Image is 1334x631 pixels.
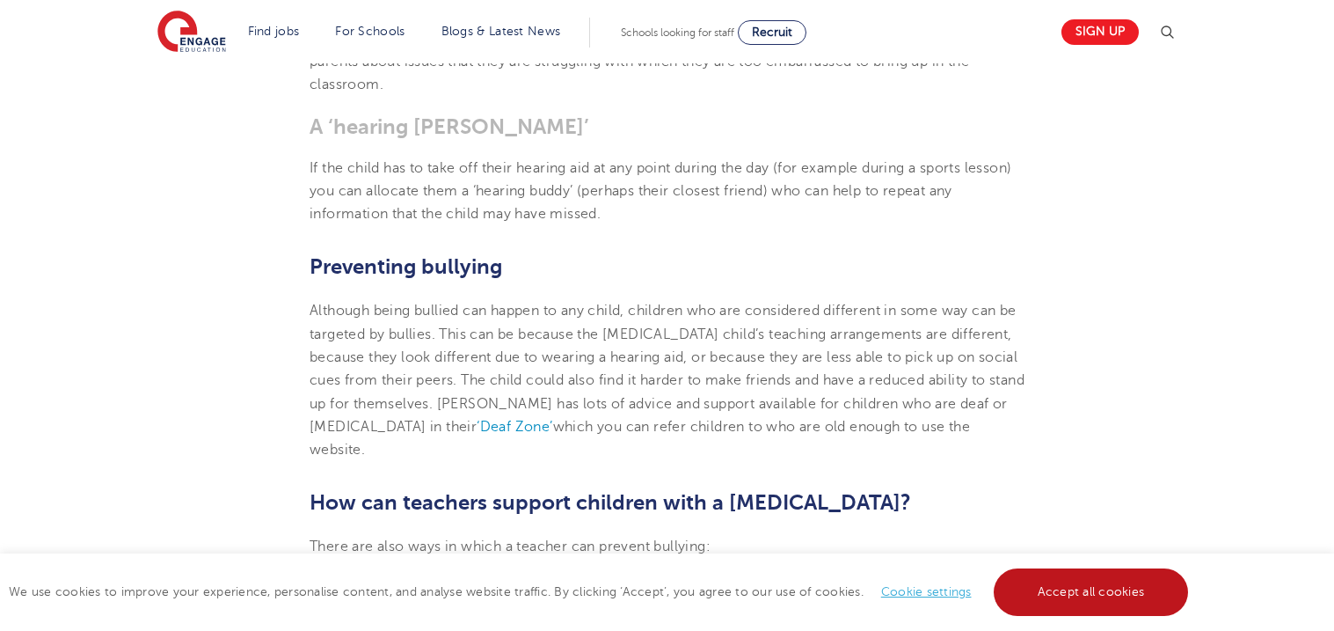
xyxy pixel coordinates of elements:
[477,419,552,435] a: ‘Deaf Zone’
[881,585,972,598] a: Cookie settings
[248,25,300,38] a: Find jobs
[157,11,226,55] img: Engage Education
[310,490,911,515] span: How can teachers support children with a [MEDICAL_DATA]?
[441,25,561,38] a: Blogs & Latest News
[994,569,1189,616] a: Accept all cookies
[752,26,792,39] span: Recruit
[335,25,405,38] a: For Schools
[310,539,711,554] span: There are also ways in which a teacher can prevent bullying:
[621,26,734,39] span: Schools looking for staff
[310,160,1011,223] span: If the child has to take off their hearing aid at any point during the day (for example during a ...
[738,20,806,45] a: Recruit
[310,114,589,139] span: A ‘hearing [PERSON_NAME]’
[9,585,1192,598] span: We use cookies to improve your experience, personalise content, and analyse website traffic. By c...
[1061,19,1139,45] a: Sign up
[310,419,970,458] span: which you can refer children to who are old enough to use the website.
[310,254,502,279] span: Preventing bullying
[310,303,1024,434] span: Although being bullied can happen to any child, children who are considered different in some way...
